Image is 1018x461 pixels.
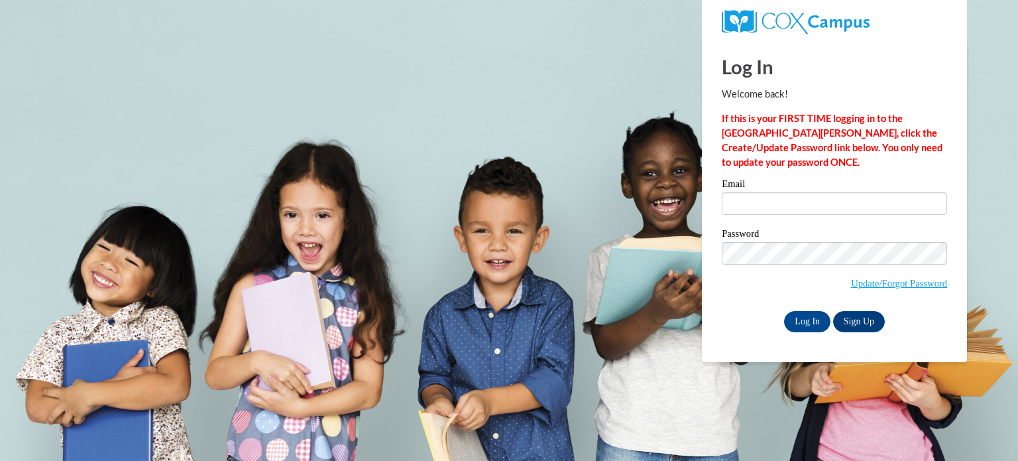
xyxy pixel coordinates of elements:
[722,113,942,168] strong: If this is your FIRST TIME logging in to the [GEOGRAPHIC_DATA][PERSON_NAME], click the Create/Upd...
[722,15,870,27] a: COX Campus
[833,311,885,332] a: Sign Up
[784,311,830,332] input: Log In
[722,229,947,242] label: Password
[722,87,947,101] p: Welcome back!
[722,53,947,80] h1: Log In
[722,179,947,192] label: Email
[722,10,870,34] img: COX Campus
[851,278,947,289] a: Update/Forgot Password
